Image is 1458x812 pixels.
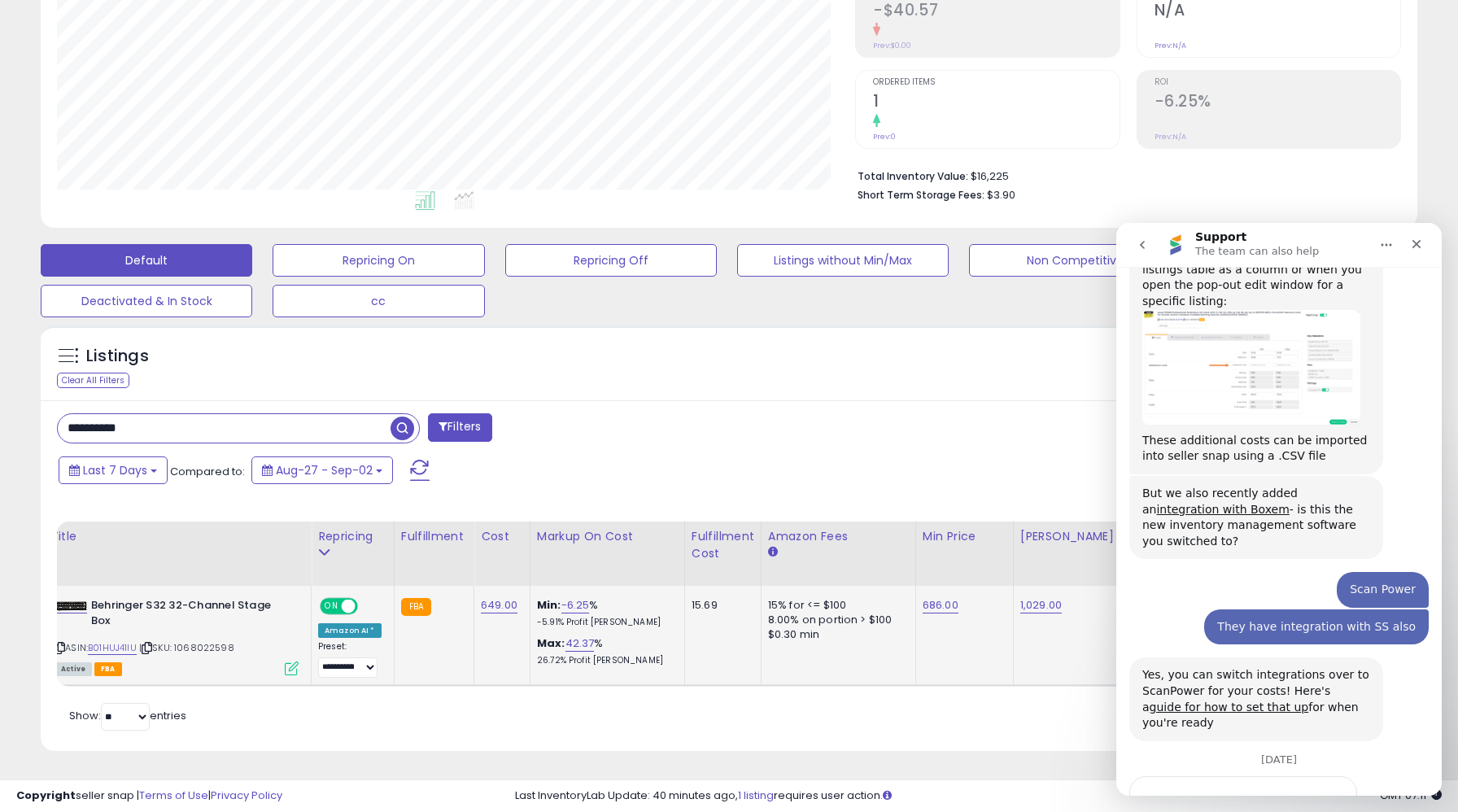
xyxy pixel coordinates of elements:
[873,92,1119,114] h2: 1
[55,662,92,676] span: All listings currently available for purchase on Amazon
[276,462,373,478] span: Aug-27 - Sep-02
[59,456,168,484] button: Last 7 Days
[356,600,382,613] span: OFF
[170,464,245,479] span: Compared to:
[251,456,393,484] button: Aug-27 - Sep-02
[768,545,778,560] small: Amazon Fees.
[923,597,958,613] a: 686.00
[401,528,467,545] div: Fulfillment
[13,434,312,530] div: Britney says…
[873,41,911,50] small: Prev: $0.00
[1020,528,1117,545] div: [PERSON_NAME]
[220,349,312,385] div: Scan Power
[537,636,672,666] div: %
[26,210,254,242] div: These additional costs can be imported into seller snap using a .CSV file
[1155,1,1400,23] h2: N/A
[139,641,234,654] span: | SKU: 1068022598
[873,1,1119,23] h2: -$40.57
[768,528,909,545] div: Amazon Fees
[561,597,590,613] a: -6.25
[88,641,137,655] a: B01HUJ41IU
[318,641,382,678] div: Preset:
[26,444,254,508] div: Yes, you can switch integrations over to ScanPower for your costs! Here's a for when you're ready
[768,627,903,642] div: $0.30 min
[537,655,672,666] p: 26.72% Profit [PERSON_NAME]
[41,285,252,317] button: Deactivated & In Stock
[86,345,149,368] h5: Listings
[858,188,984,202] b: Short Term Storage Fees:
[768,613,903,627] div: 8.00% on portion > $100
[858,165,1389,185] li: $16,225
[234,359,299,375] div: Scan Power
[55,598,299,674] div: ASIN:
[57,373,129,388] div: Clear All Filters
[537,598,672,628] div: %
[1155,78,1400,87] span: ROI
[26,7,254,87] div: We do have a place for you to add in additional costs. You can see it in the listings table as a ...
[1155,132,1186,142] small: Prev: N/A
[481,597,517,613] a: 649.00
[94,662,122,676] span: FBA
[273,285,484,317] button: cc
[1116,223,1442,796] iframe: Intercom live chat
[537,597,561,613] b: Min:
[55,601,87,611] img: 41YYbxyqWEL._SL40_.jpg
[481,528,523,545] div: Cost
[13,553,312,669] div: Support says…
[101,396,299,413] div: They have integration with SS also
[16,788,76,803] strong: Copyright
[318,623,382,638] div: Amazon AI *
[858,169,968,183] b: Total Inventory Value:
[30,570,224,590] div: Rate your conversation
[41,244,252,277] button: Default
[692,528,754,562] div: Fulfillment Cost
[692,598,749,613] div: 15.69
[318,528,387,545] div: Repricing
[40,280,172,293] a: integration with Boxem
[139,788,208,803] a: Terms of Use
[69,708,186,723] span: Show: entries
[1020,597,1062,613] a: 1,029.00
[50,528,304,545] div: Title
[873,132,896,142] small: Prev: 0
[1155,92,1400,114] h2: -6.25%
[987,187,1015,203] span: $3.90
[83,462,147,478] span: Last 7 Days
[969,244,1181,277] button: Non Competitive
[321,600,342,613] span: ON
[13,434,267,517] div: Yes, you can switch integrations over to ScanPower for your costs! Here's aguide for how to set t...
[26,263,254,326] div: But we also recently added an - is this the new inventory management software you switched to?
[13,253,267,336] div: But we also recently added anintegration with Boxem- is this the new inventory management softwar...
[401,598,431,616] small: FBA
[211,788,282,803] a: Privacy Policy
[565,635,595,652] a: 42.37
[428,413,491,442] button: Filters
[91,598,289,632] b: Behringer S32 32-Channel Stage Box
[738,788,774,803] a: 1 listing
[505,244,717,277] button: Repricing Off
[1155,41,1186,50] small: Prev: N/A
[13,349,312,386] div: Cristian says…
[537,617,672,628] p: -5.91% Profit [PERSON_NAME]
[16,788,282,804] div: seller snap | |
[13,386,312,435] div: Cristian says…
[768,598,903,613] div: 15% for <= $100
[13,253,312,349] div: Britney says…
[873,78,1119,87] span: Ordered Items
[537,528,678,545] div: Markup on Cost
[13,531,312,553] div: [DATE]
[273,244,484,277] button: Repricing On
[88,386,312,422] div: They have integration with SS also
[530,522,684,586] th: The percentage added to the cost of goods (COGS) that forms the calculator for Min & Max prices.
[537,635,565,651] b: Max:
[737,244,949,277] button: Listings without Min/Max
[33,478,193,491] a: guide for how to set that up
[923,528,1006,545] div: Min Price
[515,788,1442,804] div: Last InventoryLab Update: 40 minutes ago, requires user action.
